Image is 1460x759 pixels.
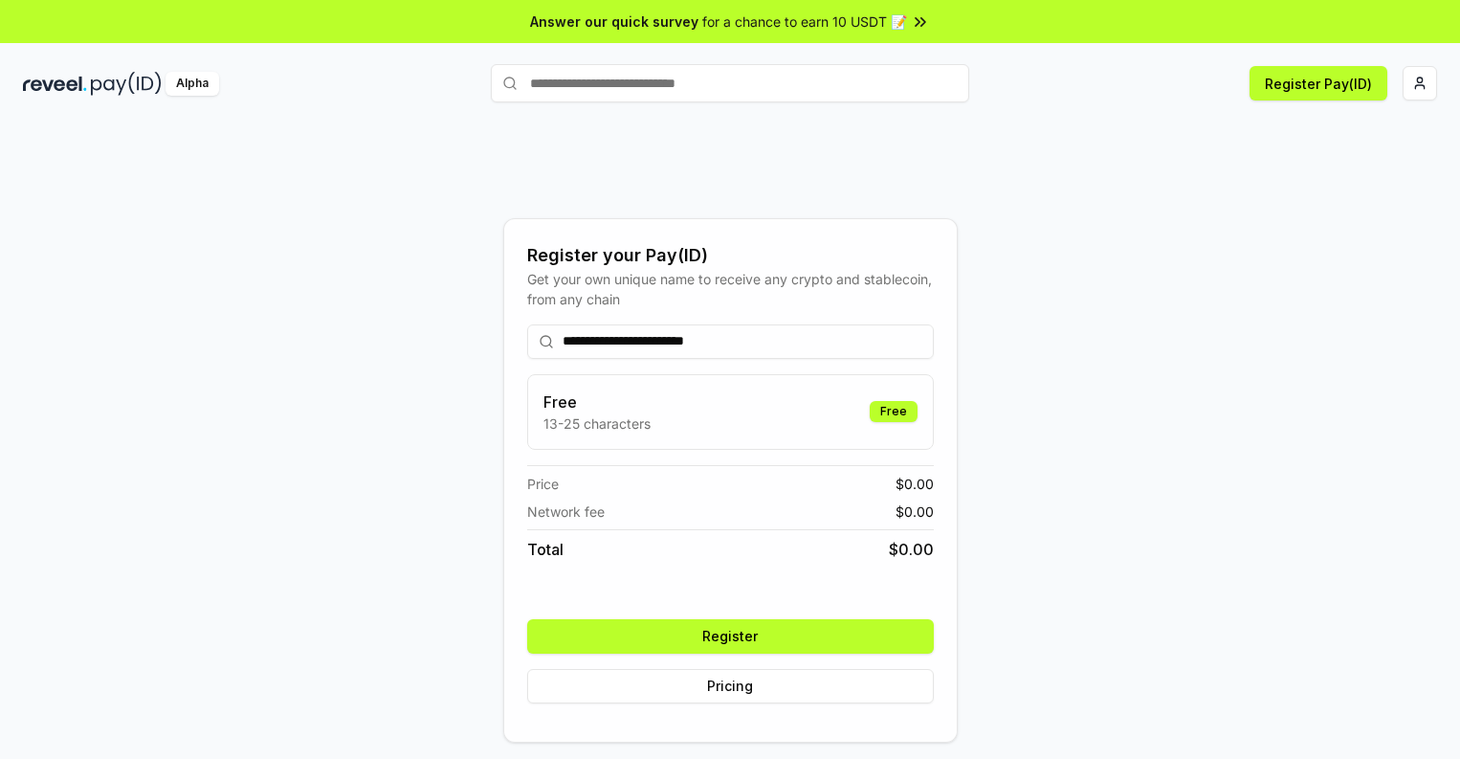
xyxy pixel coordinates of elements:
[23,72,87,96] img: reveel_dark
[1250,66,1387,100] button: Register Pay(ID)
[889,538,934,561] span: $ 0.00
[702,11,907,32] span: for a chance to earn 10 USDT 📝
[527,269,934,309] div: Get your own unique name to receive any crypto and stablecoin, from any chain
[91,72,162,96] img: pay_id
[527,669,934,703] button: Pricing
[896,474,934,494] span: $ 0.00
[530,11,698,32] span: Answer our quick survey
[527,538,564,561] span: Total
[527,242,934,269] div: Register your Pay(ID)
[896,502,934,522] span: $ 0.00
[166,72,219,96] div: Alpha
[527,474,559,494] span: Price
[527,502,605,522] span: Network fee
[543,391,651,413] h3: Free
[870,401,918,422] div: Free
[543,413,651,434] p: 13-25 characters
[527,619,934,654] button: Register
